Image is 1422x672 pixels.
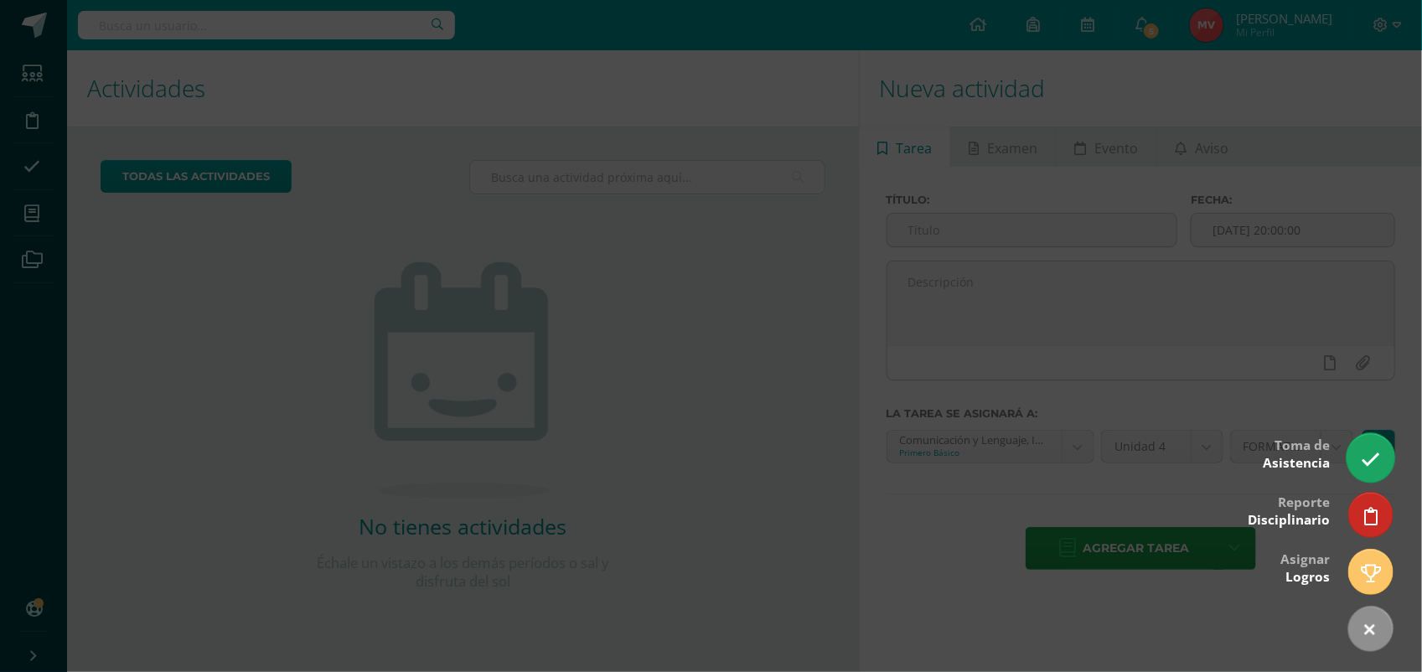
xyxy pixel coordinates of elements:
[1280,540,1330,594] div: Asignar
[1263,426,1330,480] div: Toma de
[1248,511,1330,529] span: Disciplinario
[1285,568,1330,586] span: Logros
[1248,483,1330,537] div: Reporte
[1263,454,1330,472] span: Asistencia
